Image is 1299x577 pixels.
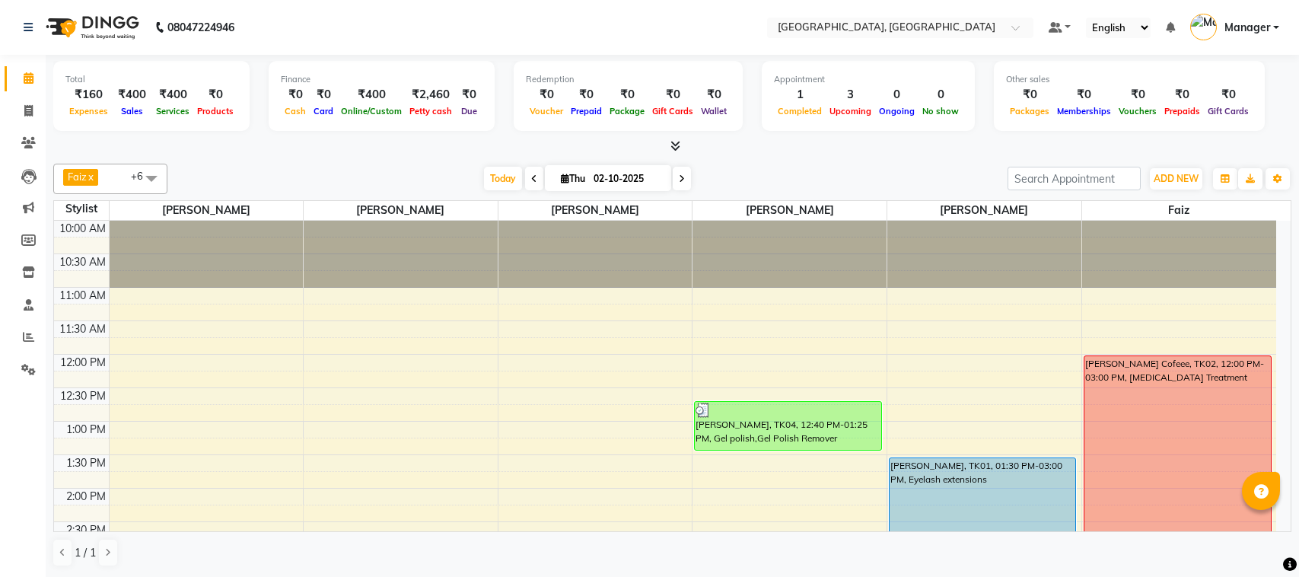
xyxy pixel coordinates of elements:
span: Prepaid [567,106,606,116]
div: ₹0 [606,86,648,104]
div: 11:00 AM [56,288,109,304]
div: ₹400 [152,86,193,104]
div: ₹0 [697,86,731,104]
div: 1:30 PM [63,455,109,471]
span: Manager [1224,20,1270,36]
span: Gift Cards [1204,106,1253,116]
div: 3 [826,86,875,104]
span: Thu [557,173,589,184]
div: ₹400 [112,86,152,104]
div: 12:30 PM [57,388,109,404]
b: 08047224946 [167,6,234,49]
div: 10:30 AM [56,254,109,270]
span: Products [193,106,237,116]
div: [PERSON_NAME], TK04, 12:40 PM-01:25 PM, Gel polish,Gel Polish Remover [695,402,880,450]
div: ₹0 [1204,86,1253,104]
span: Upcoming [826,106,875,116]
span: Expenses [65,106,112,116]
span: [PERSON_NAME] [498,201,692,220]
input: 2025-10-02 [589,167,665,190]
div: 1:00 PM [63,422,109,438]
div: ₹0 [456,86,482,104]
span: Faiz [68,171,87,183]
span: Package [606,106,648,116]
span: Due [457,106,481,116]
span: ADD NEW [1154,173,1199,184]
div: ₹0 [1161,86,1204,104]
div: [PERSON_NAME] Cofeee, TK02, 12:00 PM-03:00 PM, [MEDICAL_DATA] Treatment [1084,356,1271,557]
div: ₹0 [648,86,697,104]
span: Online/Custom [337,106,406,116]
span: [PERSON_NAME] [692,201,887,220]
iframe: chat widget [1235,516,1284,562]
span: Faiz [1082,201,1276,220]
div: Stylist [54,201,109,217]
span: [PERSON_NAME] [110,201,304,220]
span: Petty cash [406,106,456,116]
div: Other sales [1006,73,1253,86]
span: Services [152,106,193,116]
input: Search Appointment [1008,167,1141,190]
span: Completed [774,106,826,116]
div: ₹0 [1053,86,1115,104]
span: Gift Cards [648,106,697,116]
span: Wallet [697,106,731,116]
div: 10:00 AM [56,221,109,237]
span: Today [484,167,522,190]
div: Redemption [526,73,731,86]
div: ₹0 [193,86,237,104]
div: Finance [281,73,482,86]
div: ₹0 [1115,86,1161,104]
div: 12:00 PM [57,355,109,371]
div: ₹0 [281,86,310,104]
div: 11:30 AM [56,321,109,337]
div: ₹0 [310,86,337,104]
div: 2:30 PM [63,522,109,538]
span: [PERSON_NAME] [304,201,498,220]
div: 1 [774,86,826,104]
div: 0 [919,86,963,104]
div: ₹0 [567,86,606,104]
span: Prepaids [1161,106,1204,116]
span: Packages [1006,106,1053,116]
span: +6 [131,170,154,182]
div: ₹2,460 [406,86,456,104]
div: Total [65,73,237,86]
img: Manager [1190,14,1217,40]
a: x [87,171,94,183]
div: ₹400 [337,86,406,104]
span: Voucher [526,106,567,116]
span: Memberships [1053,106,1115,116]
div: ₹0 [526,86,567,104]
span: [PERSON_NAME] [887,201,1081,220]
span: Cash [281,106,310,116]
div: ₹0 [1006,86,1053,104]
span: Vouchers [1115,106,1161,116]
div: 0 [875,86,919,104]
span: 1 / 1 [75,545,96,561]
span: Sales [117,106,147,116]
span: Ongoing [875,106,919,116]
div: 2:00 PM [63,489,109,505]
div: Appointment [774,73,963,86]
div: ₹160 [65,86,112,104]
button: ADD NEW [1150,168,1202,190]
span: No show [919,106,963,116]
img: logo [39,6,143,49]
span: Card [310,106,337,116]
div: [PERSON_NAME], TK01, 01:30 PM-03:00 PM, Eyelash extensions [890,458,1075,557]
